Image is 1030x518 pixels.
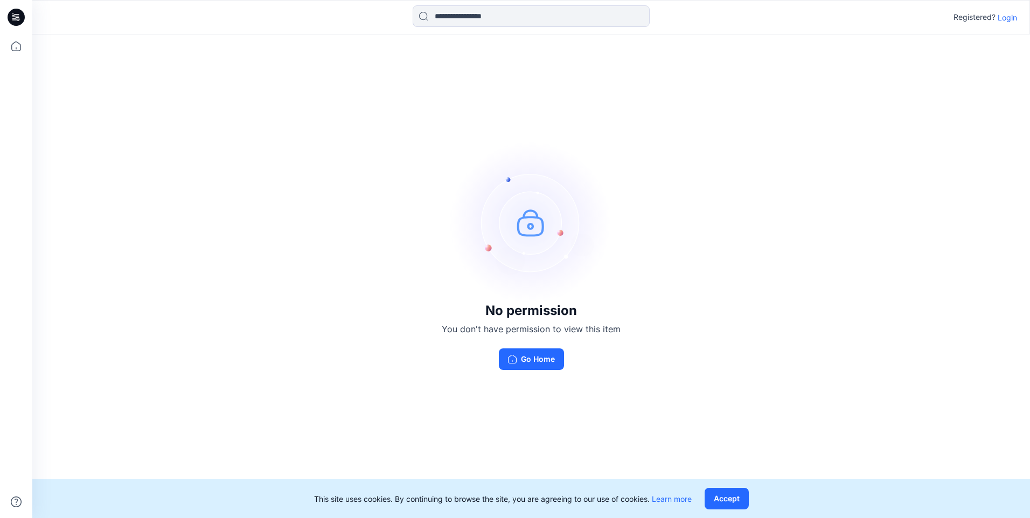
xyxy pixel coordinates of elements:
h3: No permission [442,303,621,318]
a: Learn more [652,494,692,503]
p: Registered? [954,11,996,24]
img: no-perm.svg [450,142,612,303]
button: Go Home [499,348,564,370]
p: You don't have permission to view this item [442,323,621,335]
p: This site uses cookies. By continuing to browse the site, you are agreeing to our use of cookies. [314,493,692,505]
p: Login [998,12,1017,23]
button: Accept [705,488,749,509]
